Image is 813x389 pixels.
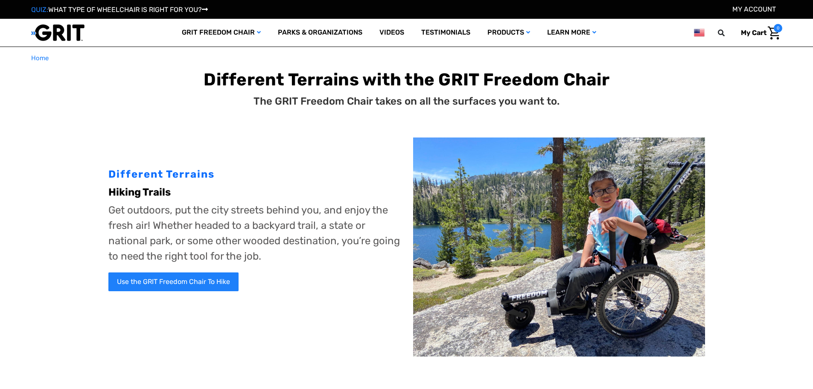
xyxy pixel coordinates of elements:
[108,202,400,264] p: Get outdoors, put the city streets behind you, and enjoy the fresh air! Whether headed to a backy...
[768,26,780,40] img: Cart
[539,19,605,47] a: Learn More
[694,27,704,38] img: us.png
[413,19,479,47] a: Testimonials
[108,167,400,182] div: Different Terrains
[173,19,269,47] a: GRIT Freedom Chair
[479,19,539,47] a: Products
[31,54,49,62] span: Home
[722,24,734,42] input: Search
[254,94,559,109] p: The GRIT Freedom Chair takes on all the surfaces you want to.
[734,24,782,42] a: Cart with 0 items
[31,24,85,41] img: GRIT All-Terrain Wheelchair and Mobility Equipment
[31,6,48,14] span: QUIZ:
[269,19,371,47] a: Parks & Organizations
[413,137,705,357] img: Child using GRIT Freedom Chair outdoor wheelchair on rocky slope with forest and water background
[741,29,766,37] span: My Cart
[31,53,782,63] nav: Breadcrumb
[371,19,413,47] a: Videos
[108,186,171,198] b: Hiking Trails
[108,272,239,291] a: Use the GRIT Freedom Chair To Hike
[774,24,782,32] span: 0
[204,70,609,90] b: Different Terrains with the GRIT Freedom Chair
[31,53,49,63] a: Home
[31,6,208,14] a: QUIZ:WHAT TYPE OF WHEELCHAIR IS RIGHT FOR YOU?
[732,5,776,13] a: Account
